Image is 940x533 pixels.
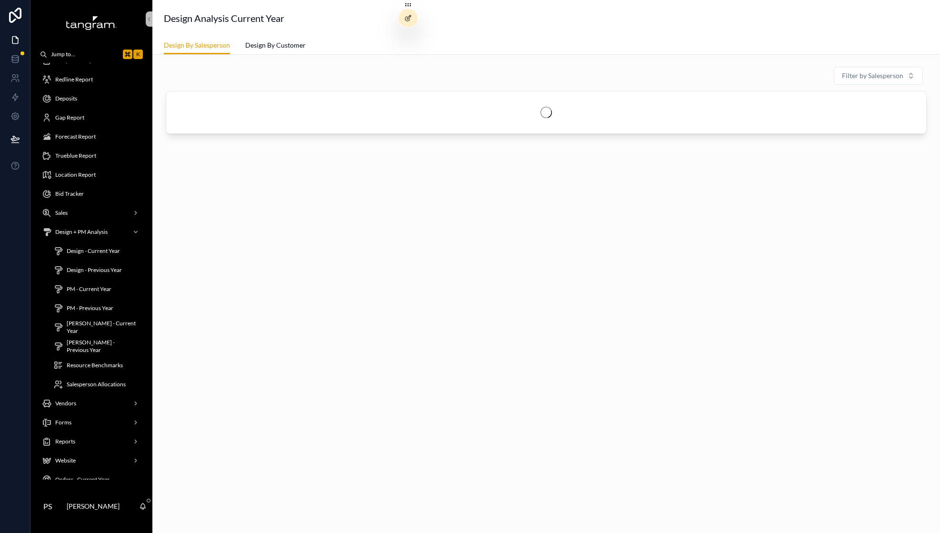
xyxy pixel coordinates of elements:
span: Jump to... [51,50,119,58]
a: Design - Current Year [48,242,147,260]
span: Trueblue Report [55,152,96,160]
span: Filter by Salesperson [842,71,903,80]
span: Gap Report [55,114,84,121]
a: Design By Salesperson [164,37,230,55]
a: Design By Customer [245,37,306,56]
a: Redline Report [36,71,147,88]
a: Design - Previous Year [48,261,147,279]
span: Bid Tracker [55,190,84,198]
span: Redline Report [55,76,93,83]
span: Location Report [55,171,96,179]
span: Reports [55,438,75,445]
a: Bid Tracker [36,185,147,202]
span: Forecast Report [55,133,96,141]
p: [PERSON_NAME] [67,502,120,511]
a: Website [36,452,147,469]
a: PM - Current Year [48,281,147,298]
a: Trueblue Report [36,147,147,164]
span: Design By Customer [245,40,306,50]
a: [PERSON_NAME] - Previous Year [48,338,147,355]
span: K [134,50,142,58]
span: [PERSON_NAME] - Current Year [67,320,137,335]
a: PM - Previous Year [48,300,147,317]
a: Location Report [36,166,147,183]
span: PS [43,501,52,512]
span: Orders - Current Year [55,476,110,483]
span: [PERSON_NAME] - Previous Year [67,339,137,354]
span: Resource Benchmarks [67,362,123,369]
span: PM - Current Year [67,285,111,293]
span: Sales [55,209,68,217]
a: [PERSON_NAME] - Current Year [48,319,147,336]
a: Deposits [36,90,147,107]
span: Design - Current Year [67,247,120,255]
a: Gap Report [36,109,147,126]
span: Forms [55,419,71,426]
a: Forecast Report [36,128,147,145]
div: scrollable content [30,63,152,480]
a: Orders - Current Year [36,471,147,488]
span: Design + PM Analysis [55,228,108,236]
span: Website [55,457,76,464]
span: PM - Previous Year [67,304,113,312]
span: Design - Previous Year [67,266,122,274]
a: Sales [36,204,147,221]
button: Jump to...K [36,46,147,63]
span: Design By Salesperson [164,40,230,50]
a: Design + PM Analysis [36,223,147,241]
a: Vendors [36,395,147,412]
span: Vendors [55,400,76,407]
a: Salesperson Allocations [48,376,147,393]
button: Select Button [834,67,923,85]
a: Forms [36,414,147,431]
span: Deposits [55,95,77,102]
h1: Design Analysis Current Year [164,11,284,25]
a: Reports [36,433,147,450]
a: Resource Benchmarks [48,357,147,374]
span: Salesperson Allocations [67,381,126,388]
img: App logo [66,15,117,30]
